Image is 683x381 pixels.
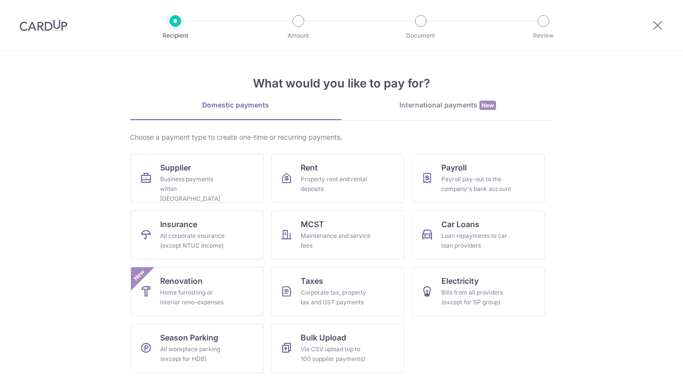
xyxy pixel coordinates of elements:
[412,154,545,203] a: PayrollPayroll pay-out to the company's bank account
[342,100,554,110] div: International payments
[130,75,554,92] h4: What would you like to pay for?
[130,100,342,110] div: Domestic payments
[441,174,512,194] div: Payroll pay-out to the company's bank account
[160,344,230,364] div: All workplace parking (except for HDB)
[301,231,371,251] div: Maintenance and service fees
[131,324,264,373] a: Season ParkingAll workplace parking (except for HDB)
[131,267,264,316] a: RenovationHome furnishing or interior reno-expensesNew
[131,211,264,259] a: InsuranceAll corporate insurance (except NTUC Income)
[160,275,203,287] span: Renovation
[131,267,147,283] span: New
[479,101,496,110] span: New
[160,218,197,230] span: Insurance
[507,31,580,41] p: Review
[160,174,230,204] div: Business payments within [GEOGRAPHIC_DATA]
[301,218,324,230] span: MCST
[301,344,371,364] div: Via CSV upload (up to 100 supplier payments)
[620,352,673,376] iframe: Opens a widget where you can find more information
[139,31,211,41] p: Recipient
[301,162,318,173] span: Rent
[160,231,230,251] div: All corporate insurance (except NTUC Income)
[301,174,371,194] div: Property rent and rental deposits
[412,267,545,316] a: ElectricityBills from all providers (except for SP group)
[160,162,191,173] span: Supplier
[441,288,512,307] div: Bills from all providers (except for SP group)
[301,275,323,287] span: Taxes
[131,154,264,203] a: SupplierBusiness payments within [GEOGRAPHIC_DATA]
[441,218,479,230] span: Car Loans
[160,288,230,307] div: Home furnishing or interior reno-expenses
[412,211,545,259] a: Car LoansLoan repayments to car loan providers
[20,20,67,31] img: CardUp
[130,132,554,142] div: Choose a payment type to create one-time or recurring payments.
[441,162,467,173] span: Payroll
[301,332,346,343] span: Bulk Upload
[262,31,334,41] p: Amount
[271,211,404,259] a: MCSTMaintenance and service fees
[301,288,371,307] div: Corporate tax, property tax and GST payments
[160,332,218,343] span: Season Parking
[271,324,404,373] a: Bulk UploadVia CSV upload (up to 100 supplier payments)
[441,231,512,251] div: Loan repayments to car loan providers
[271,267,404,316] a: TaxesCorporate tax, property tax and GST payments
[441,275,478,287] span: Electricity
[385,31,457,41] p: Document
[271,154,404,203] a: RentProperty rent and rental deposits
